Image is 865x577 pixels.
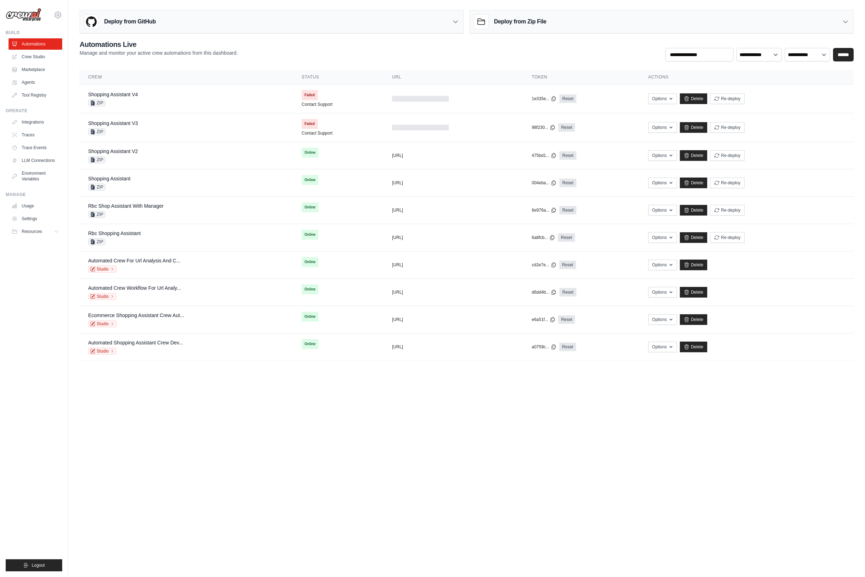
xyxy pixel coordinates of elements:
th: Token [523,70,640,85]
button: Options [648,178,677,188]
button: Options [648,342,677,352]
th: URL [383,70,523,85]
a: Tool Registry [9,89,62,101]
a: Reset [559,179,576,187]
button: Options [648,287,677,298]
button: Re-deploy [710,178,745,188]
button: 1e335e... [532,96,557,102]
button: d6dd4b... [532,289,557,295]
a: Delete [680,150,707,161]
span: ZIP [88,184,106,191]
a: Studio [88,348,117,355]
a: Studio [88,320,117,327]
a: Shopping Assistant V3 [88,120,138,126]
a: Rbc Shopping Assistant [88,230,141,236]
a: Delete [680,178,707,188]
button: Options [648,122,677,133]
a: Trace Events [9,142,62,153]
a: Settings [9,213,62,224]
button: Options [648,314,677,325]
a: Delete [680,342,707,352]
span: Logout [32,562,45,568]
button: e6a51f... [532,317,555,322]
button: 6a8fcb... [532,235,555,240]
a: Reset [558,233,575,242]
a: Reset [559,94,576,103]
a: LLM Connections [9,155,62,166]
span: Online [302,284,318,294]
a: Studio [88,266,117,273]
span: ZIP [88,211,106,218]
a: Shopping Assistant [88,176,130,181]
a: Crew Studio [9,51,62,62]
a: Delete [680,314,707,325]
button: Re-deploy [710,150,745,161]
button: Re-deploy [710,232,745,243]
span: Online [302,202,318,212]
a: Marketplace [9,64,62,75]
img: GitHub Logo [84,15,98,29]
span: ZIP [88,99,106,107]
th: Actions [640,70,854,85]
span: Online [302,230,318,240]
span: Failed [302,119,318,129]
span: ZIP [88,238,106,245]
a: Delete [680,122,707,133]
button: 98f230... [532,125,555,130]
span: ZIP [88,128,106,135]
a: Delete [680,205,707,216]
a: Studio [88,293,117,300]
h2: Automations Live [80,39,238,49]
button: 475bd1... [532,153,557,158]
a: Delete [680,260,707,270]
a: Agents [9,77,62,88]
a: Reset [559,261,576,269]
div: Operate [6,108,62,114]
button: Options [648,150,677,161]
div: Build [6,30,62,36]
a: Traces [9,129,62,141]
th: Crew [80,70,293,85]
button: 6e976a... [532,207,557,213]
iframe: Chat Widget [829,543,865,577]
a: Automated Shopping Assistant Crew Dev... [88,340,183,345]
a: Shopping Assistant V4 [88,92,138,97]
a: Delete [680,232,707,243]
a: Environment Variables [9,168,62,185]
a: Reset [558,315,575,324]
a: Usage [9,200,62,212]
h3: Deploy from GitHub [104,17,156,26]
a: Reset [559,288,576,296]
a: Automations [9,38,62,50]
a: Reset [559,206,576,214]
a: Rbc Shop Assistant With Manager [88,203,163,209]
button: Options [648,205,677,216]
span: Online [302,312,318,322]
a: Reset [558,123,575,132]
button: 004eba... [532,180,557,186]
span: Online [302,339,318,349]
button: Resources [9,226,62,237]
div: Manage [6,192,62,197]
button: cd2e7e... [532,262,556,268]
a: Automated Crew For Url Analysis And C... [88,258,181,263]
span: Online [302,257,318,267]
h3: Deploy from Zip File [494,17,546,26]
span: Failed [302,90,318,100]
span: Resources [22,229,42,234]
button: a0759c... [532,344,556,350]
img: Logo [6,8,41,22]
a: Contact Support [302,102,333,107]
a: Delete [680,93,707,104]
button: Logout [6,559,62,571]
a: Integrations [9,116,62,128]
button: Options [648,232,677,243]
span: ZIP [88,156,106,163]
span: Online [302,148,318,158]
span: Online [302,175,318,185]
a: Contact Support [302,130,333,136]
button: Options [648,260,677,270]
button: Options [648,93,677,104]
button: Re-deploy [710,93,745,104]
